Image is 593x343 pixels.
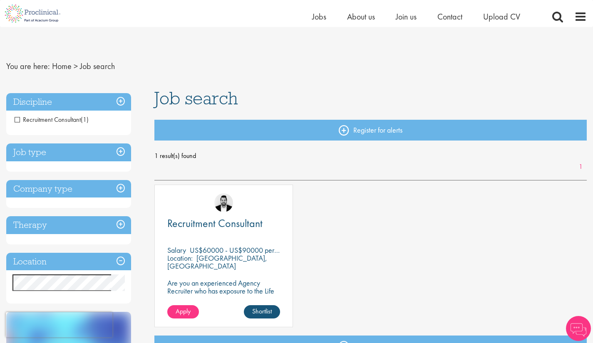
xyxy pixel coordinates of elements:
[6,61,50,72] span: You are here:
[312,11,326,22] a: Jobs
[52,61,72,72] a: breadcrumb link
[15,115,81,124] span: Recruitment Consultant
[6,312,112,337] iframe: reCAPTCHA
[6,180,131,198] h3: Company type
[6,253,131,271] h3: Location
[154,150,587,162] span: 1 result(s) found
[347,11,375,22] a: About us
[167,218,280,229] a: Recruitment Consultant
[167,279,280,311] p: Are you an experienced Agency Recruiter who has exposure to the Life Sciences market and looking ...
[74,61,78,72] span: >
[6,93,131,111] h3: Discipline
[6,143,131,161] h3: Job type
[244,305,280,318] a: Shortlist
[167,253,193,263] span: Location:
[154,87,238,109] span: Job search
[437,11,462,22] a: Contact
[167,305,199,318] a: Apply
[190,245,295,255] p: US$60000 - US$90000 per annum
[214,193,233,212] img: Ross Wilkings
[167,253,267,271] p: [GEOGRAPHIC_DATA], [GEOGRAPHIC_DATA]
[396,11,417,22] a: Join us
[575,162,587,172] a: 1
[176,307,191,316] span: Apply
[483,11,520,22] a: Upload CV
[167,245,186,255] span: Salary
[6,216,131,234] h3: Therapy
[154,120,587,141] a: Register for alerts
[81,115,89,124] span: (1)
[566,316,591,341] img: Chatbot
[167,216,263,230] span: Recruitment Consultant
[15,115,89,124] span: Recruitment Consultant
[80,61,115,72] span: Job search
